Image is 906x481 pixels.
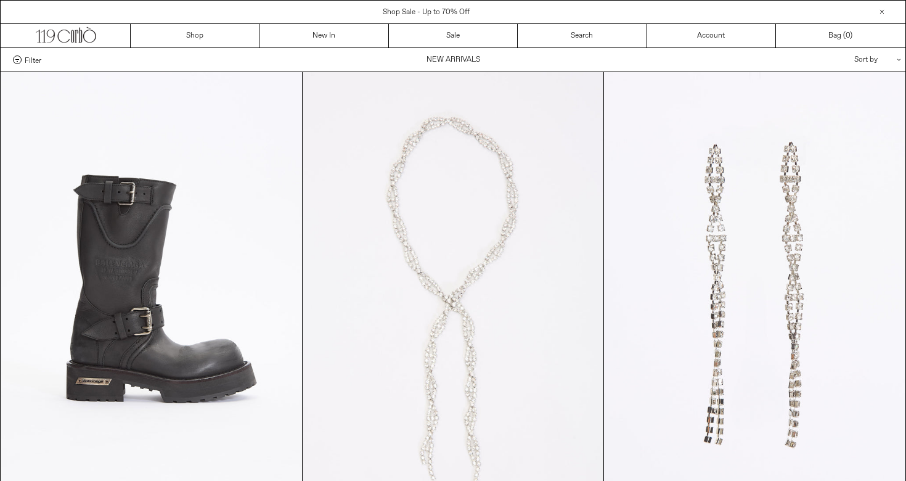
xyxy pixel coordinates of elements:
a: Shop [131,24,259,47]
a: Search [518,24,647,47]
span: ) [846,30,852,41]
span: 0 [846,31,850,41]
a: Bag () [776,24,905,47]
div: Sort by [782,48,893,72]
a: New In [259,24,388,47]
a: Sale [389,24,518,47]
a: Shop Sale - Up to 70% Off [383,7,470,17]
a: Account [647,24,776,47]
span: Filter [25,55,41,64]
